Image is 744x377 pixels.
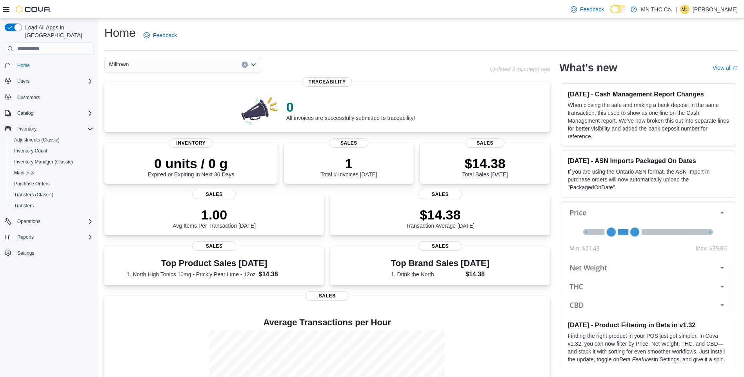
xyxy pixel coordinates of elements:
[11,135,63,145] a: Adjustments (Classic)
[568,90,729,98] h3: [DATE] - Cash Management Report Changes
[11,157,76,167] a: Inventory Manager (Classic)
[16,5,51,13] img: Cova
[8,178,96,189] button: Purchase Orders
[2,216,96,227] button: Operations
[17,218,40,225] span: Operations
[568,332,729,371] p: Finding the right product in your POS just got simpler. In Cova v1.32, you can now filter by Pric...
[250,62,256,68] button: Open list of options
[17,234,34,240] span: Reports
[682,5,688,14] span: ML
[391,259,489,268] h3: Top Brand Sales [DATE]
[17,94,40,101] span: Customers
[14,148,47,154] span: Inventory Count
[127,259,302,268] h3: Top Product Sales [DATE]
[5,56,93,279] nav: Complex example
[147,156,234,178] div: Expired or Expiring in Next 30 Days
[259,270,302,279] dd: $14.38
[2,247,96,259] button: Settings
[8,156,96,167] button: Inventory Manager (Classic)
[693,5,738,14] p: [PERSON_NAME]
[153,31,177,39] span: Feedback
[11,168,93,178] span: Manifests
[733,66,738,71] svg: External link
[17,62,30,69] span: Home
[11,201,37,210] a: Transfers
[11,179,93,188] span: Purchase Orders
[11,146,93,156] span: Inventory Count
[11,179,53,188] a: Purchase Orders
[406,207,475,223] p: $14.38
[466,270,489,279] dd: $14.38
[192,190,236,199] span: Sales
[286,99,415,115] p: 0
[14,217,44,226] button: Operations
[568,321,729,329] h3: [DATE] - Product Filtering in Beta in v1.32
[14,61,33,70] a: Home
[8,189,96,200] button: Transfers (Classic)
[173,207,256,229] div: Avg Items Per Transaction [DATE]
[568,168,729,191] p: If you are using the Ontario ASN format, the ASN Import in purchase orders will now automatically...
[2,76,96,87] button: Users
[14,159,73,165] span: Inventory Manager (Classic)
[11,146,51,156] a: Inventory Count
[14,248,37,258] a: Settings
[286,99,415,121] div: All invoices are successfully submitted to traceability!
[14,76,33,86] button: Users
[140,27,180,43] a: Feedback
[11,201,93,210] span: Transfers
[568,101,729,140] p: When closing the safe and making a bank deposit in the same transaction, this used to show as one...
[8,167,96,178] button: Manifests
[14,124,93,134] span: Inventory
[559,62,617,74] h2: What's new
[675,5,677,14] p: |
[147,156,234,171] p: 0 units / 0 g
[568,2,607,17] a: Feedback
[17,250,34,256] span: Settings
[17,110,33,116] span: Catalog
[127,270,256,278] dt: 1. North High Tonics 10mg - Prickly Pear Lime - 12oz
[11,190,56,199] a: Transfers (Classic)
[14,60,93,70] span: Home
[580,5,604,13] span: Feedback
[305,291,349,301] span: Sales
[22,24,93,39] span: Load All Apps in [GEOGRAPHIC_DATA]
[17,78,29,84] span: Users
[302,77,352,87] span: Traceability
[192,241,236,251] span: Sales
[14,137,60,143] span: Adjustments (Classic)
[8,134,96,145] button: Adjustments (Classic)
[568,157,729,165] h3: [DATE] - ASN Imports Packaged On Dates
[418,190,462,199] span: Sales
[11,157,93,167] span: Inventory Manager (Classic)
[14,109,93,118] span: Catalog
[329,138,368,148] span: Sales
[239,94,280,126] img: 0
[2,91,96,103] button: Customers
[14,76,93,86] span: Users
[320,156,377,171] p: 1
[104,25,136,41] h1: Home
[11,135,93,145] span: Adjustments (Classic)
[14,217,93,226] span: Operations
[14,93,43,102] a: Customers
[14,232,93,242] span: Reports
[610,5,627,13] input: Dark Mode
[14,92,93,102] span: Customers
[680,5,689,14] div: Michael Lessard
[2,123,96,134] button: Inventory
[462,156,508,178] div: Total Sales [DATE]
[14,203,34,209] span: Transfers
[8,145,96,156] button: Inventory Count
[2,108,96,119] button: Catalog
[17,126,36,132] span: Inventory
[14,170,34,176] span: Manifests
[14,181,50,187] span: Purchase Orders
[14,248,93,258] span: Settings
[14,124,40,134] button: Inventory
[242,62,248,68] button: Clear input
[320,156,377,178] div: Total # Invoices [DATE]
[173,207,256,223] p: 1.00
[14,232,37,242] button: Reports
[14,192,53,198] span: Transfers (Classic)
